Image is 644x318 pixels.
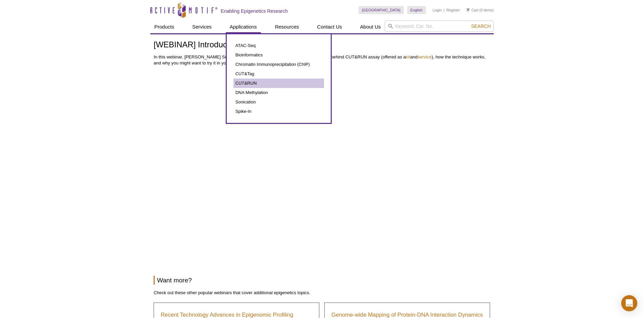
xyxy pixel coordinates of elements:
[233,41,324,50] a: ATAC-Seq
[233,107,324,116] a: Spike-In
[407,6,426,14] a: English
[226,20,261,33] a: Applications
[469,23,493,29] button: Search
[406,54,410,59] a: kit
[359,6,404,14] a: [GEOGRAPHIC_DATA]
[233,60,324,69] a: Chromatin Immunoprecipitation (ChIP)
[154,290,490,296] p: Check out these other popular webinars that cover additional epigenetics topics.
[154,73,490,263] iframe: [WEBINAR] Introduction to CUT&RUN - Brad Townsley
[221,8,288,14] h2: Enabling Epigenetics Research
[446,8,460,12] a: Register
[233,69,324,79] a: CUT&Tag
[313,20,346,33] a: Contact Us
[356,20,385,33] a: About Us
[154,54,490,66] p: In this webinar, [PERSON_NAME] Scientist – R&D at Active Motif introduces the concepts behind CUT...
[233,97,324,107] a: Sonication
[271,20,303,33] a: Resources
[233,88,324,97] a: DNA Methylation
[443,6,444,14] li: |
[621,295,637,311] div: Open Intercom Messenger
[150,20,178,33] a: Products
[418,54,432,59] a: service
[467,8,478,12] a: Cart
[233,79,324,88] a: CUT&RUN
[188,20,216,33] a: Services
[433,8,442,12] a: Login
[154,40,490,50] h1: [WEBINAR] Introduction to CUT&RUN
[467,6,494,14] li: (0 items)
[154,276,490,285] h2: Want more?
[385,20,494,32] input: Keyword, Cat. No.
[471,24,491,29] span: Search
[467,8,470,11] img: Your Cart
[233,50,324,60] a: Bioinformatics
